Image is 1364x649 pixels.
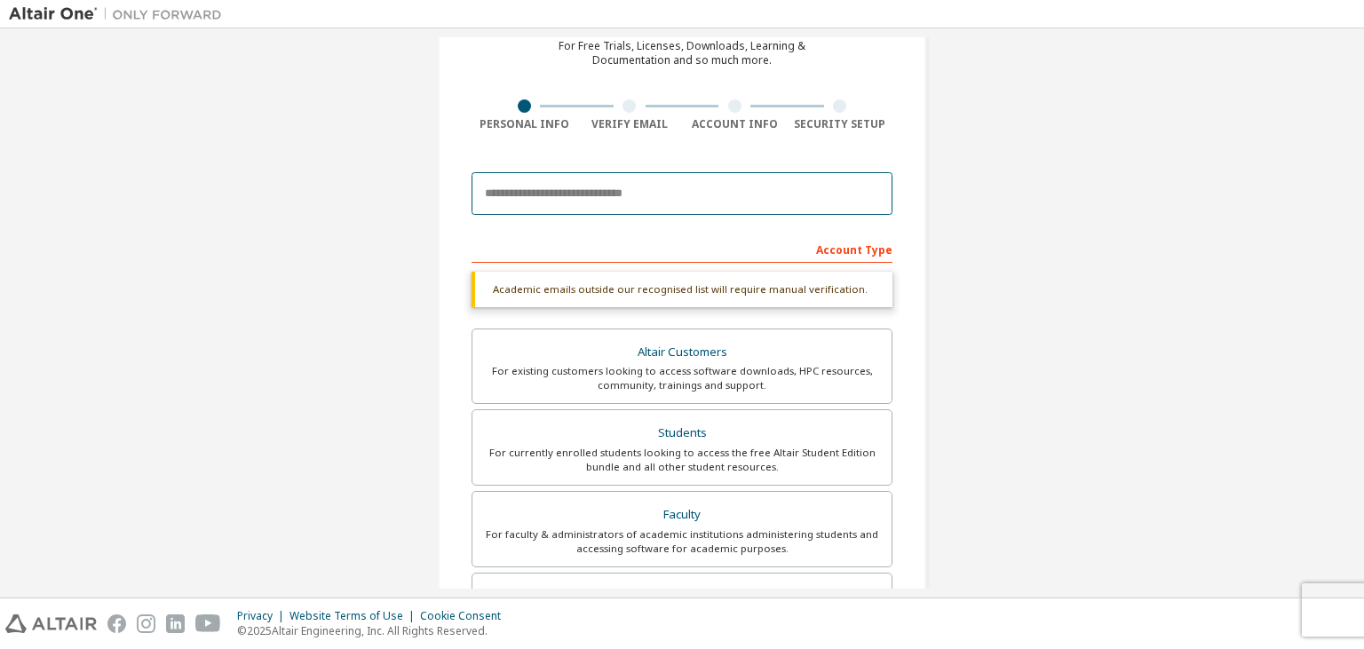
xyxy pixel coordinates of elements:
[472,272,892,307] div: Academic emails outside our recognised list will require manual verification.
[137,614,155,633] img: instagram.svg
[420,609,511,623] div: Cookie Consent
[237,623,511,638] p: © 2025 Altair Engineering, Inc. All Rights Reserved.
[195,614,221,633] img: youtube.svg
[5,614,97,633] img: altair_logo.svg
[483,527,881,556] div: For faculty & administrators of academic institutions administering students and accessing softwa...
[483,446,881,474] div: For currently enrolled students looking to access the free Altair Student Edition bundle and all ...
[237,609,289,623] div: Privacy
[9,5,231,23] img: Altair One
[483,503,881,527] div: Faculty
[682,117,788,131] div: Account Info
[107,614,126,633] img: facebook.svg
[472,117,577,131] div: Personal Info
[483,421,881,446] div: Students
[483,340,881,365] div: Altair Customers
[577,117,683,131] div: Verify Email
[483,364,881,392] div: For existing customers looking to access software downloads, HPC resources, community, trainings ...
[472,234,892,263] div: Account Type
[166,614,185,633] img: linkedin.svg
[289,609,420,623] div: Website Terms of Use
[788,117,893,131] div: Security Setup
[559,39,805,67] div: For Free Trials, Licenses, Downloads, Learning & Documentation and so much more.
[483,584,881,609] div: Everyone else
